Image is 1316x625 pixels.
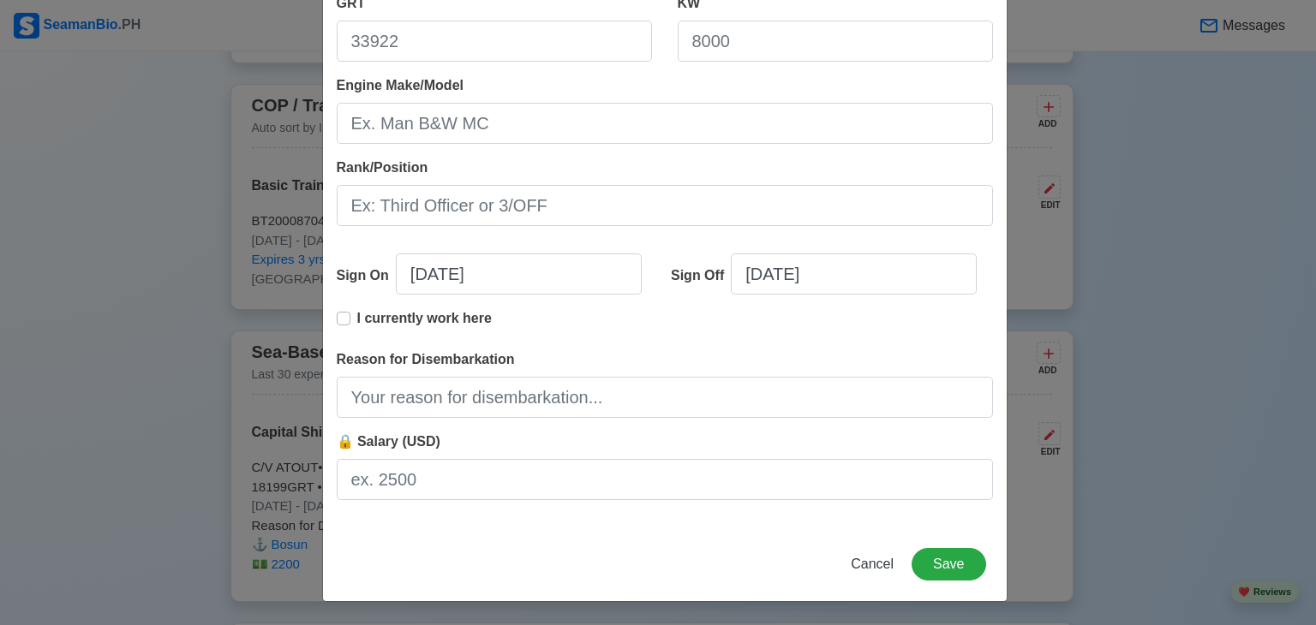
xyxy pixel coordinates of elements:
input: Ex. Man B&W MC [337,103,993,144]
span: 🔒 Salary (USD) [337,434,440,449]
button: Save [912,548,985,580]
button: Cancel [840,548,905,580]
input: 33922 [337,21,652,62]
span: Engine Make/Model [337,78,464,92]
div: Sign Off [671,265,731,286]
span: Rank/Position [337,160,428,175]
input: ex. 2500 [337,459,993,500]
p: I currently work here [357,308,492,329]
span: Reason for Disembarkation [337,352,515,366]
span: Cancel [851,557,894,571]
input: 8000 [678,21,993,62]
div: Sign On [337,265,396,286]
input: Your reason for disembarkation... [337,377,993,418]
input: Ex: Third Officer or 3/OFF [337,185,993,226]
